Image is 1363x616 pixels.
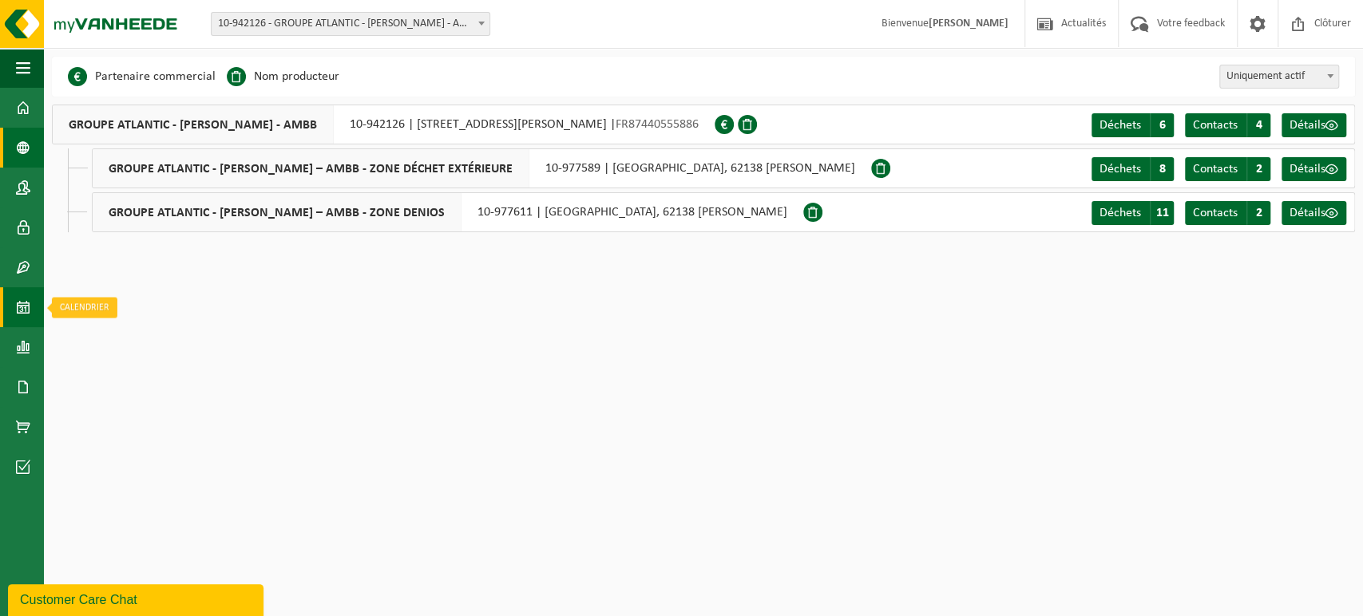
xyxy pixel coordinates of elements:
[92,192,803,232] div: 10-977611 | [GEOGRAPHIC_DATA], 62138 [PERSON_NAME]
[1185,201,1270,225] a: Contacts 2
[1100,207,1141,219] span: Déchets
[616,118,699,131] span: FR87440555886
[93,149,529,188] span: GROUPE ATLANTIC - [PERSON_NAME] – AMBB - ZONE DÉCHET EXTÉRIEURE
[68,65,216,89] li: Partenaire commercial
[1282,157,1346,181] a: Détails
[1246,201,1270,225] span: 2
[93,193,462,231] span: GROUPE ATLANTIC - [PERSON_NAME] – AMBB - ZONE DENIOS
[1220,65,1338,88] span: Uniquement actif
[1150,113,1174,137] span: 6
[8,581,267,616] iframe: chat widget
[1100,119,1141,132] span: Déchets
[211,12,490,36] span: 10-942126 - GROUPE ATLANTIC - MERVILLE BILLY BERCLAU - AMBB - BILLY BERCLAU
[1290,119,1325,132] span: Détails
[92,148,871,188] div: 10-977589 | [GEOGRAPHIC_DATA], 62138 [PERSON_NAME]
[1282,201,1346,225] a: Détails
[1290,207,1325,219] span: Détails
[1092,113,1174,137] a: Déchets 6
[1150,157,1174,181] span: 8
[52,105,715,144] div: 10-942126 | [STREET_ADDRESS][PERSON_NAME] |
[929,18,1008,30] strong: [PERSON_NAME]
[1282,113,1346,137] a: Détails
[1092,157,1174,181] a: Déchets 8
[1185,113,1270,137] a: Contacts 4
[227,65,339,89] li: Nom producteur
[1290,163,1325,176] span: Détails
[53,105,334,144] span: GROUPE ATLANTIC - [PERSON_NAME] - AMBB
[1185,157,1270,181] a: Contacts 2
[1246,157,1270,181] span: 2
[1150,201,1174,225] span: 11
[1100,163,1141,176] span: Déchets
[212,13,489,35] span: 10-942126 - GROUPE ATLANTIC - MERVILLE BILLY BERCLAU - AMBB - BILLY BERCLAU
[1092,201,1174,225] a: Déchets 11
[1193,119,1238,132] span: Contacts
[1193,163,1238,176] span: Contacts
[1193,207,1238,219] span: Contacts
[1219,65,1339,89] span: Uniquement actif
[1246,113,1270,137] span: 4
